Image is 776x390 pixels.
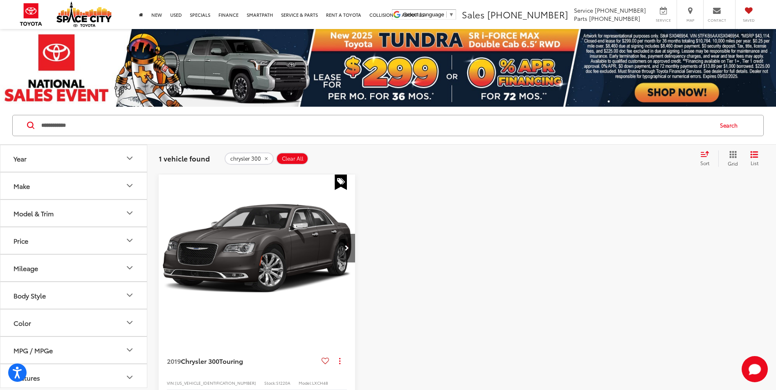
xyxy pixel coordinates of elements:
button: Body StyleBody Style [0,282,148,309]
button: remove chrysler%20300 [225,152,274,165]
button: ColorColor [0,309,148,336]
div: Model & Trim [125,208,135,218]
button: MileageMileage [0,255,148,281]
div: Color [125,318,135,327]
span: List [750,159,758,166]
button: Toggle Chat Window [742,356,768,382]
span: Clear All [282,155,304,162]
span: dropdown dots [339,358,340,364]
span: S1220A [276,380,290,386]
span: ​ [446,11,447,18]
span: Touring [219,356,243,365]
button: Next image [339,234,355,262]
span: [US_VEHICLE_IDENTIFICATION_NUMBER] [175,380,256,386]
input: Search by Make, Model, or Keyword [40,116,712,135]
span: Stock: [264,380,276,386]
span: Select Language [403,11,444,18]
button: PricePrice [0,227,148,254]
span: Service [654,18,673,23]
div: Color [13,319,31,327]
button: Clear All [276,152,308,165]
button: MPG / MPGeMPG / MPGe [0,337,148,363]
span: 1 vehicle found [159,153,210,163]
div: Year [13,155,27,162]
div: Features [125,372,135,382]
span: [PHONE_NUMBER] [595,6,646,14]
div: Body Style [125,290,135,300]
img: Space City Toyota [56,2,112,27]
button: Grid View [718,150,744,167]
span: Map [681,18,699,23]
span: 2019 [167,356,181,365]
span: LXCH48 [312,380,328,386]
span: Service [574,6,593,14]
span: Sales [462,8,485,21]
div: Features [13,374,40,381]
div: Price [125,235,135,245]
div: Mileage [125,263,135,273]
span: Special [335,175,347,190]
button: List View [744,150,765,167]
a: 2019Chrysler 300Touring [167,356,318,365]
div: Year [125,153,135,163]
div: Make [13,182,30,190]
span: ▼ [449,11,454,18]
a: Select Language​ [403,11,454,18]
span: VIN: [167,380,175,386]
div: Mileage [13,264,38,272]
span: [PHONE_NUMBER] [589,14,640,22]
button: MakeMake [0,173,148,199]
div: 2019 Chrysler 300 Touring 0 [158,175,356,322]
span: Contact [708,18,726,23]
div: Price [13,237,28,244]
div: MPG / MPGe [125,345,135,355]
button: Model & TrimModel & Trim [0,200,148,226]
button: Actions [333,354,347,368]
span: Model: [299,380,312,386]
span: Saved [740,18,758,23]
span: [PHONE_NUMBER] [487,8,568,21]
button: Search [712,115,749,136]
button: YearYear [0,145,148,172]
div: Model & Trim [13,209,54,217]
div: MPG / MPGe [13,346,53,354]
span: Grid [728,160,738,167]
div: Body Style [13,291,46,299]
img: 2019 Chrysler 300 Touring L RWD [158,175,356,323]
button: Select sort value [696,150,718,167]
span: Sort [700,159,709,166]
div: Make [125,181,135,191]
span: Chrysler 300 [181,356,219,365]
svg: Start Chat [742,356,768,382]
span: chrysler 300 [230,155,261,162]
a: 2019 Chrysler 300 Touring L RWD2019 Chrysler 300 Touring L RWD2019 Chrysler 300 Touring L RWD2019... [158,175,356,322]
span: Parts [574,14,587,22]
